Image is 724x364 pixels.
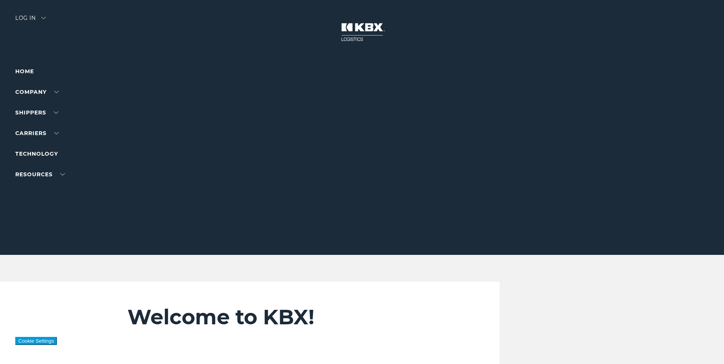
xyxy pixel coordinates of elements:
[15,150,58,157] a: Technology
[15,171,65,178] a: RESOURCES
[127,304,453,330] h2: Welcome to KBX!
[41,17,46,19] img: arrow
[15,130,59,137] a: Carriers
[15,15,46,26] div: Log in
[15,109,58,116] a: SHIPPERS
[15,68,34,75] a: Home
[334,15,391,49] img: kbx logo
[15,89,59,95] a: Company
[15,337,57,345] button: Cookie Settings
